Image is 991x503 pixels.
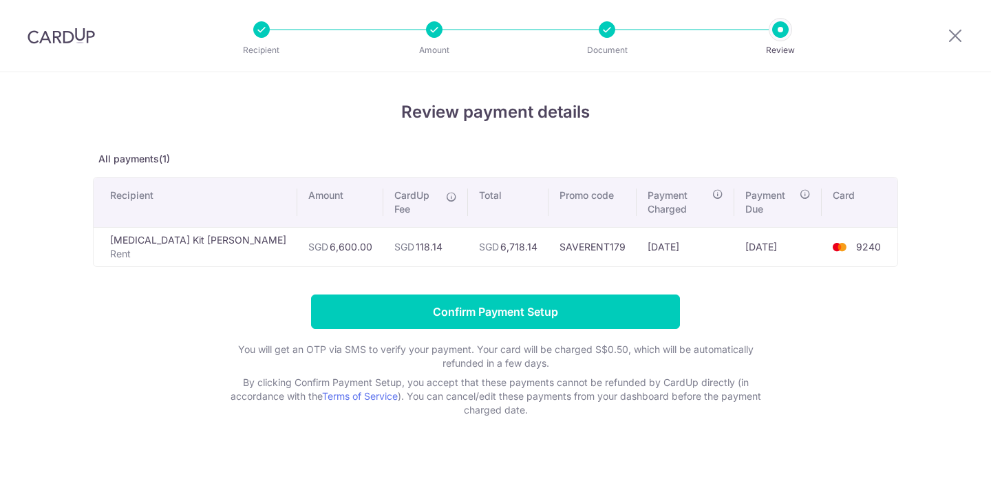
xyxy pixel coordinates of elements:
[220,376,771,417] p: By clicking Confirm Payment Setup, you accept that these payments cannot be refunded by CardUp di...
[548,178,637,227] th: Promo code
[468,227,548,266] td: 6,718.14
[556,43,658,57] p: Document
[383,43,485,57] p: Amount
[220,343,771,370] p: You will get an OTP via SMS to verify your payment. Your card will be charged S$0.50, which will ...
[468,178,548,227] th: Total
[394,189,439,216] span: CardUp Fee
[903,462,977,496] iframe: Opens a widget where you can find more information
[311,295,680,329] input: Confirm Payment Setup
[297,178,383,227] th: Amount
[94,178,297,227] th: Recipient
[28,28,95,44] img: CardUp
[94,227,297,266] td: [MEDICAL_DATA] Kit [PERSON_NAME]
[93,152,898,166] p: All payments(1)
[211,43,312,57] p: Recipient
[729,43,831,57] p: Review
[745,189,796,216] span: Payment Due
[93,100,898,125] h4: Review payment details
[297,227,383,266] td: 6,600.00
[648,189,709,216] span: Payment Charged
[110,247,286,261] p: Rent
[383,227,468,266] td: 118.14
[826,239,853,255] img: <span class="translation_missing" title="translation missing: en.account_steps.new_confirm_form.b...
[322,390,398,402] a: Terms of Service
[822,178,897,227] th: Card
[548,227,637,266] td: SAVERENT179
[308,241,328,253] span: SGD
[856,241,881,253] span: 9240
[394,241,414,253] span: SGD
[637,227,735,266] td: [DATE]
[479,241,499,253] span: SGD
[734,227,822,266] td: [DATE]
